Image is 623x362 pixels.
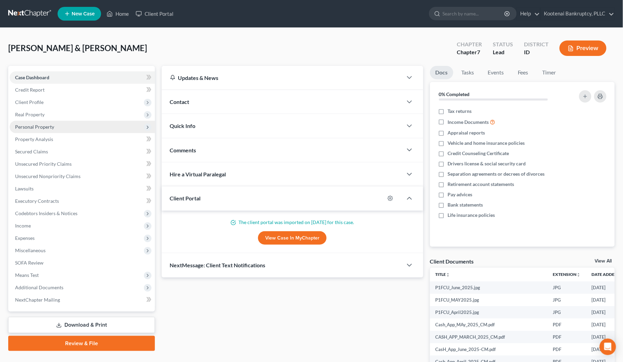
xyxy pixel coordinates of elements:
[548,318,587,331] td: PDF
[15,186,34,191] span: Lawsuits
[430,306,548,318] td: P1FCU_April2025.jpg
[560,40,607,56] button: Preview
[10,84,155,96] a: Credit Report
[15,124,54,130] span: Personal Property
[493,48,513,56] div: Lead
[15,136,53,142] span: Property Analysis
[8,43,147,53] span: [PERSON_NAME] & [PERSON_NAME]
[15,87,45,93] span: Credit Report
[600,339,616,355] div: Open Intercom Messenger
[15,297,60,303] span: NextChapter Mailing
[448,119,489,126] span: Income Documents
[10,183,155,195] a: Lawsuits
[15,99,44,105] span: Client Profile
[170,195,201,201] span: Client Portal
[15,235,35,241] span: Expenses
[170,171,226,177] span: Hire a Virtual Paralegal
[482,66,510,79] a: Events
[15,284,63,290] span: Additional Documents
[15,260,44,266] span: SOFA Review
[10,294,155,306] a: NextChapter Mailing
[548,306,587,318] td: JPG
[15,247,46,253] span: Miscellaneous
[448,150,509,157] span: Credit Counseling Certificate
[170,219,415,226] p: The client portal was imported on [DATE] for this case.
[512,66,534,79] a: Fees
[8,317,155,333] a: Download & Print
[548,281,587,294] td: JPG
[10,145,155,158] a: Secured Claims
[443,7,505,20] input: Search by name...
[15,112,45,117] span: Real Property
[448,191,473,198] span: Pay advices
[170,98,190,105] span: Contact
[10,195,155,207] a: Executory Contracts
[477,49,480,55] span: 7
[446,273,450,277] i: unfold_more
[448,201,483,208] span: Bank statements
[15,272,39,278] span: Means Test
[448,140,525,147] span: Vehicle and home insurance policies
[132,8,177,20] a: Client Portal
[448,212,495,219] span: Life insurance policies
[448,181,514,188] span: Retirement account statements
[170,262,266,268] span: NextMessage: Client Text Notifications
[439,91,470,97] strong: 0% Completed
[548,294,587,306] td: JPG
[430,294,548,306] td: P1FCU_MAY2025.jpg
[430,66,453,79] a: Docs
[15,161,72,167] span: Unsecured Priority Claims
[15,74,49,80] span: Case Dashboard
[430,318,548,331] td: Cash_App_MAy_2025_CM.pdf
[548,331,587,343] td: PDF
[10,133,155,145] a: Property Analysis
[430,281,548,294] td: P1FCU_June_2025.jpg
[15,210,77,216] span: Codebtors Insiders & Notices
[10,257,155,269] a: SOFA Review
[10,71,155,84] a: Case Dashboard
[548,343,587,355] td: PDF
[430,331,548,343] td: CASH_APP_MARCH_2025_CM.pdf
[595,259,612,264] a: View All
[456,66,480,79] a: Tasks
[258,231,327,245] a: View Case in MyChapter
[72,11,95,16] span: New Case
[553,272,581,277] a: Extensionunfold_more
[448,171,545,177] span: Separation agreements or decrees of divorces
[10,158,155,170] a: Unsecured Priority Claims
[15,198,59,204] span: Executory Contracts
[170,147,196,153] span: Comments
[537,66,562,79] a: Timer
[592,272,623,277] a: Date Added expand_more
[448,129,485,136] span: Appraisal reports
[436,272,450,277] a: Titleunfold_more
[15,173,81,179] span: Unsecured Nonpriority Claims
[103,8,132,20] a: Home
[430,258,474,265] div: Client Documents
[457,48,482,56] div: Chapter
[493,40,513,48] div: Status
[15,149,48,154] span: Secured Claims
[430,343,548,355] td: CasH_App_June_2025-CM.pdf
[541,8,614,20] a: Kootenai Bankruptcy, PLLC
[524,48,549,56] div: ID
[448,160,526,167] span: Drivers license & social security card
[170,74,394,81] div: Updates & News
[8,336,155,351] a: Review & File
[577,273,581,277] i: unfold_more
[10,170,155,183] a: Unsecured Nonpriority Claims
[457,40,482,48] div: Chapter
[170,122,196,129] span: Quick Info
[524,40,549,48] div: District
[517,8,540,20] a: Help
[15,223,31,229] span: Income
[448,108,472,115] span: Tax returns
